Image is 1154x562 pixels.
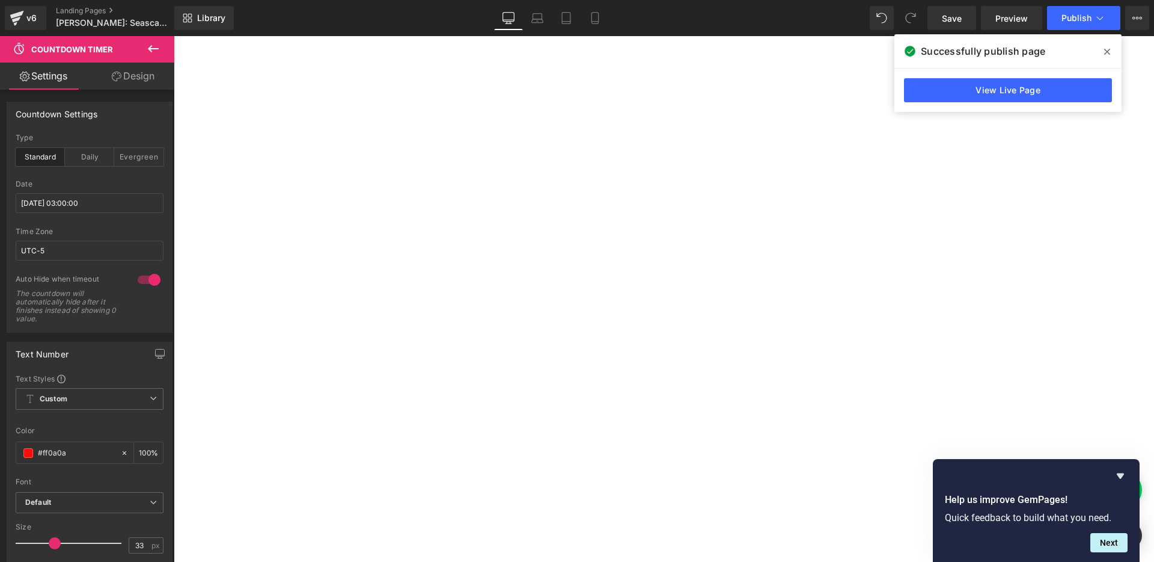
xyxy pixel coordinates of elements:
div: Time Zone [16,227,163,236]
a: Landing Pages [56,6,194,16]
div: Daily [65,148,114,166]
div: Size [16,523,163,531]
div: Standard [16,148,65,166]
div: Auto Hide when timeout [16,274,126,287]
div: Type [16,134,163,142]
div: Font [16,478,163,486]
button: Hide survey [1113,469,1128,483]
a: v6 [5,6,46,30]
div: Color [16,427,163,435]
div: Help us improve GemPages! [945,469,1128,552]
b: Custom [40,394,67,404]
div: Evergreen [114,148,163,166]
input: Color [38,446,115,460]
p: Quick feedback to build what you need. [945,512,1128,523]
a: Desktop [494,6,523,30]
div: Countdown Settings [16,102,97,119]
span: px [151,542,162,549]
a: Tablet [552,6,581,30]
button: More [1125,6,1149,30]
span: [PERSON_NAME]: Seascapes in Oil &amp; Watercolor [56,18,171,28]
a: Laptop [523,6,552,30]
div: % [134,442,163,463]
button: Next question [1090,533,1128,552]
a: View Live Page [904,78,1112,102]
a: New Library [174,6,234,30]
a: Preview [981,6,1042,30]
button: Redo [899,6,923,30]
span: Library [197,13,225,23]
span: Save [942,12,962,25]
div: The countdown will automatically hide after it finishes instead of showing 0 value. [16,289,124,323]
a: Mobile [581,6,609,30]
div: Text Number [16,342,69,359]
div: v6 [24,10,39,26]
span: Preview [995,12,1028,25]
span: Successfully publish page [921,44,1045,58]
span: Countdown Timer [31,45,113,54]
a: Design [90,63,177,90]
div: Text Styles [16,374,163,383]
button: Publish [1047,6,1120,30]
i: Default [25,498,51,508]
div: Date [16,180,163,188]
h2: Help us improve GemPages! [945,493,1128,507]
button: Undo [870,6,894,30]
span: Publish [1061,13,1091,23]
